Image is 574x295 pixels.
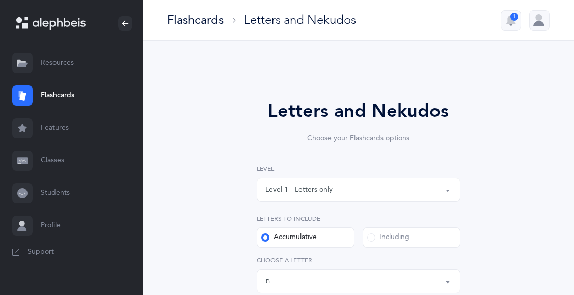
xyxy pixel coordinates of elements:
div: Level 1 - Letters only [265,185,333,195]
span: Support [28,247,54,257]
div: Including [367,232,409,243]
div: Accumulative [261,232,317,243]
label: Choose a letter [257,256,460,265]
div: Letters and Nekudos [244,12,356,28]
div: 1 [510,13,518,21]
button: ת [257,269,460,293]
div: Flashcards [167,12,224,28]
label: Level [257,164,460,173]
button: Level 1 - Letters only [257,178,460,202]
div: ת [265,276,270,287]
label: Letters to include [257,214,460,223]
div: Letters and Nekudos [228,98,489,125]
div: Choose your Flashcards options [228,133,489,144]
button: 1 [501,10,521,31]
